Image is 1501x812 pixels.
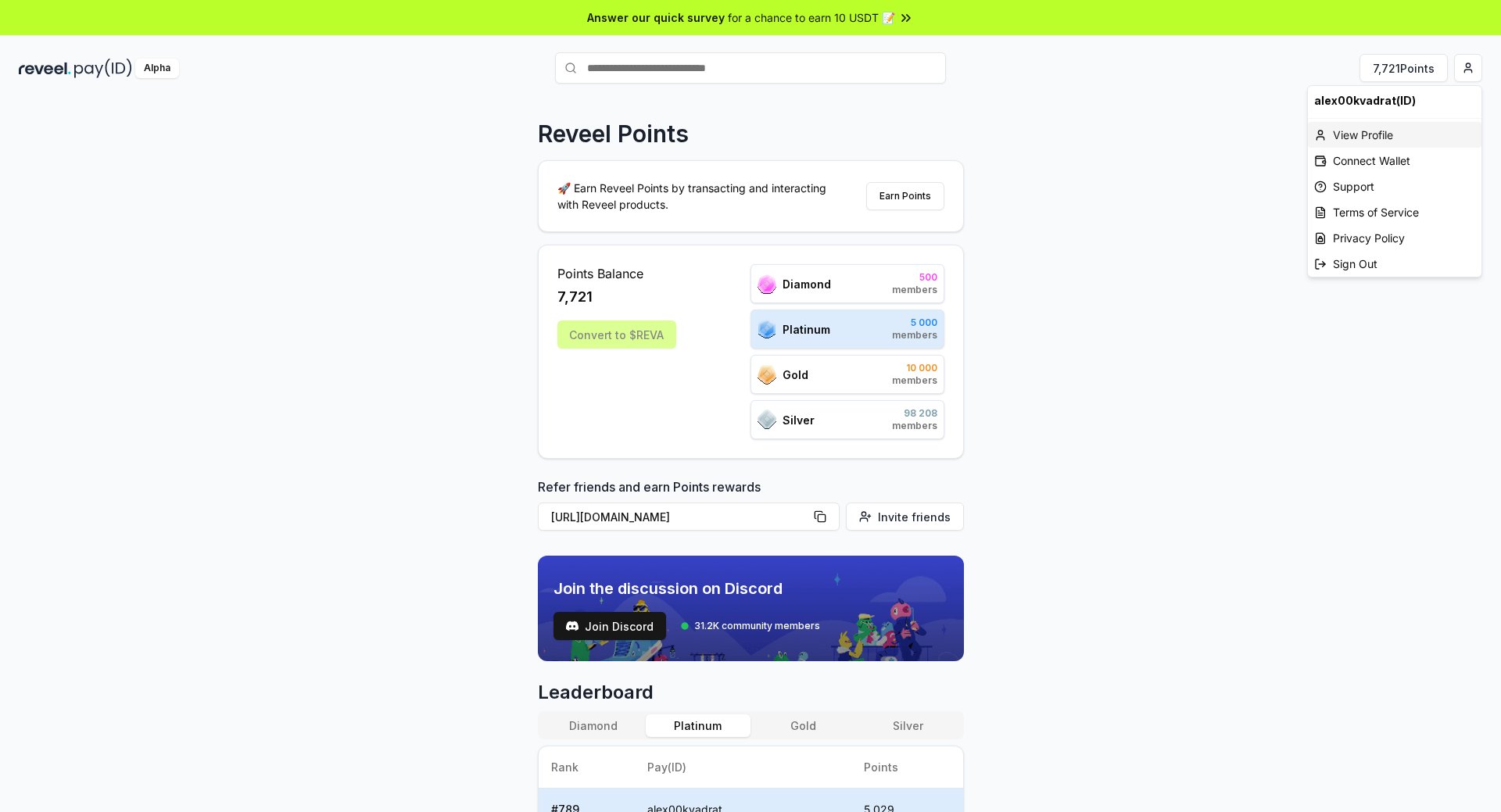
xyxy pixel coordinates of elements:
[1308,251,1481,277] div: Sign Out
[1308,148,1481,173] div: Connect Wallet
[1308,122,1481,148] div: View Profile
[1308,86,1481,115] div: alex00kvadrat(ID)
[1308,199,1481,225] a: Terms of Service
[1308,225,1481,251] a: Privacy Policy
[1308,173,1481,199] a: Support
